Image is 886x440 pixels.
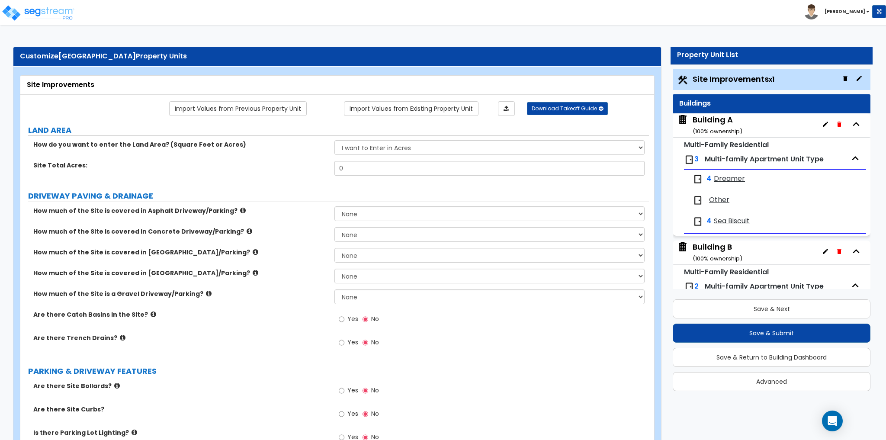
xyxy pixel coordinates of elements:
input: No [363,409,368,419]
input: Yes [339,315,344,324]
input: Yes [339,338,344,347]
span: 4 [706,216,711,226]
i: click for more info! [151,311,156,318]
span: Building B [677,241,742,263]
label: How much of the Site is covered in [GEOGRAPHIC_DATA]/Parking? [33,269,328,277]
img: avatar.png [804,4,819,19]
input: Yes [339,386,344,395]
div: Customize Property Units [20,51,655,61]
span: [GEOGRAPHIC_DATA] [58,51,136,61]
i: click for more info! [114,382,120,389]
span: 3 [694,154,699,164]
span: Other [709,195,729,205]
img: door.png [684,282,694,292]
button: Save & Return to Building Dashboard [673,348,870,367]
span: Multi-family Apartment Unit Type [705,154,824,164]
i: click for more info! [253,249,258,255]
label: How much of the Site is covered in Asphalt Driveway/Parking? [33,206,328,215]
label: Are there Catch Basins in the Site? [33,310,328,319]
label: Is there Parking Lot Lighting? [33,428,328,437]
div: Building A [693,114,742,136]
small: Multi-Family Residential [684,140,769,150]
input: No [363,338,368,347]
div: Property Unit List [677,50,866,60]
label: How much of the Site is a Gravel Driveway/Parking? [33,289,328,298]
span: Dreamer [714,174,745,184]
span: No [371,409,379,418]
i: click for more info! [206,290,212,297]
input: Yes [339,409,344,419]
span: Multi-family Apartment Unit Type [705,281,824,291]
label: PARKING & DRIVEWAY FEATURES [28,366,649,377]
span: Yes [347,338,358,347]
img: door.png [693,174,703,184]
img: door.png [693,216,703,227]
span: Sea Biscuit [714,216,750,226]
label: Site Total Acres: [33,161,328,170]
label: How do you want to enter the Land Area? (Square Feet or Acres) [33,140,328,149]
span: No [371,315,379,323]
img: building.svg [677,241,688,253]
label: Are there Site Curbs? [33,405,328,414]
img: Construction.png [677,74,688,86]
span: 2 [694,281,699,291]
label: How much of the Site is covered in Concrete Driveway/Parking? [33,227,328,236]
i: click for more info! [120,334,125,341]
i: click for more info! [247,228,252,234]
img: door.png [693,195,703,206]
a: Import the dynamic attribute values from previous properties. [169,101,307,116]
input: No [363,315,368,324]
b: [PERSON_NAME] [825,8,865,15]
span: Yes [347,315,358,323]
input: No [363,386,368,395]
label: DRIVEWAY PAVING & DRAINAGE [28,190,649,202]
button: Download Takeoff Guide [527,102,608,115]
a: Import the dynamic attributes value through Excel sheet [498,101,515,116]
i: click for more info! [132,429,137,436]
span: Building A [677,114,742,136]
button: Save & Submit [673,324,870,343]
img: door.png [684,154,694,165]
span: Yes [347,386,358,395]
div: Building B [693,241,742,263]
span: Site Improvements [693,74,774,84]
img: logo_pro_r.png [1,4,75,22]
small: x1 [769,75,774,84]
div: Site Improvements [27,80,648,90]
i: click for more info! [253,270,258,276]
img: building.svg [677,114,688,125]
button: Save & Next [673,299,870,318]
small: ( 100 % ownership) [693,254,742,263]
span: No [371,386,379,395]
span: Download Takeoff Guide [532,105,597,112]
label: How much of the Site is covered in [GEOGRAPHIC_DATA]/Parking? [33,248,328,257]
i: click for more info! [240,207,246,214]
small: ( 100 % ownership) [693,127,742,135]
small: Multi-Family Residential [684,267,769,277]
div: Buildings [679,99,864,109]
span: No [371,338,379,347]
button: Advanced [673,372,870,391]
a: Import the dynamic attribute values from existing properties. [344,101,478,116]
span: Yes [347,409,358,418]
div: Open Intercom Messenger [822,411,843,431]
label: Are there Site Bollards? [33,382,328,390]
label: Are there Trench Drains? [33,334,328,342]
span: 4 [706,174,711,184]
label: LAND AREA [28,125,649,136]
